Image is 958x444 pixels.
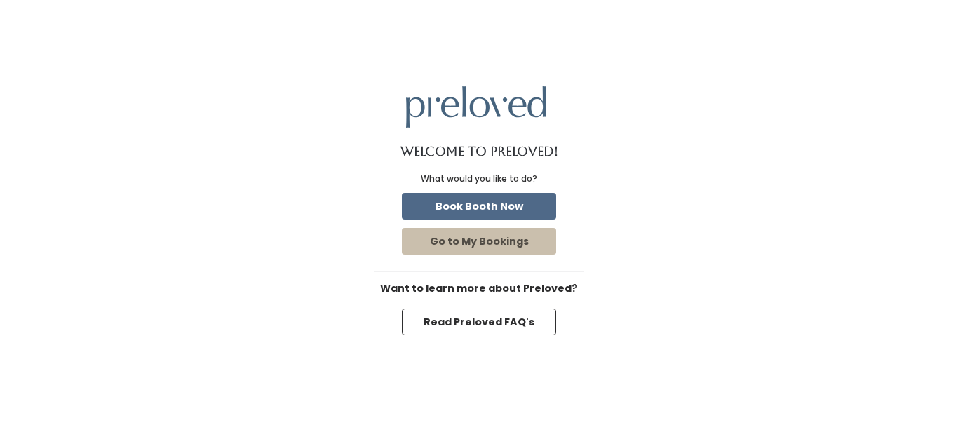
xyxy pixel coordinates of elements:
button: Book Booth Now [402,193,556,220]
img: preloved logo [406,86,546,128]
button: Read Preloved FAQ's [402,309,556,335]
h6: Want to learn more about Preloved? [374,283,584,295]
h1: Welcome to Preloved! [400,144,558,159]
button: Go to My Bookings [402,228,556,255]
a: Go to My Bookings [399,225,559,257]
div: What would you like to do? [421,173,537,185]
